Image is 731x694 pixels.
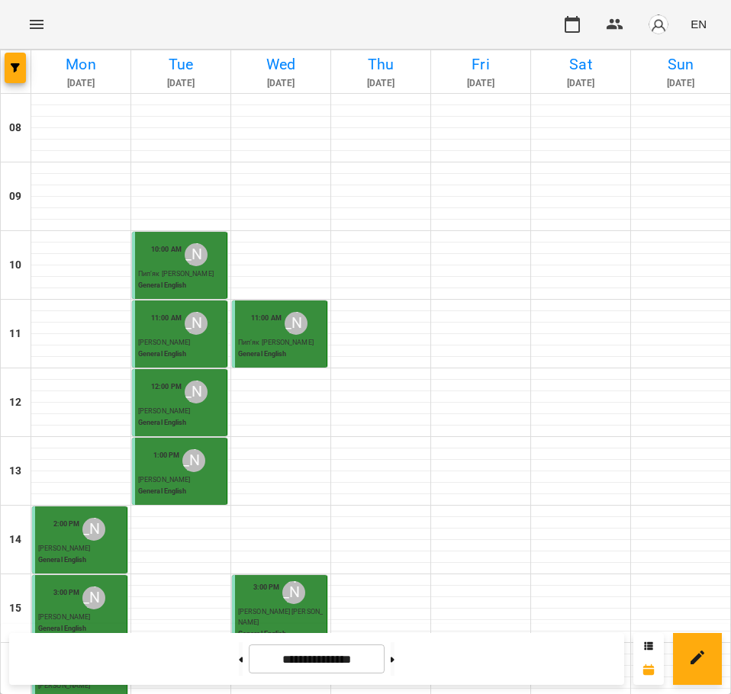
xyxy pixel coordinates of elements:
[134,76,228,91] h6: [DATE]
[34,53,128,76] h6: Mon
[691,16,707,32] span: EN
[333,53,428,76] h6: Thu
[38,613,90,621] span: [PERSON_NAME]
[533,76,628,91] h6: [DATE]
[233,76,328,91] h6: [DATE]
[533,53,628,76] h6: Sat
[285,312,308,335] div: Макарова Яна
[138,349,224,360] p: General English
[153,450,180,461] label: 1:00 PM
[9,463,21,480] h6: 13
[433,76,528,91] h6: [DATE]
[53,519,80,529] label: 2:00 PM
[238,339,314,346] span: Пип’як [PERSON_NAME]
[53,587,80,598] label: 3:00 PM
[333,76,428,91] h6: [DATE]
[282,581,305,604] div: Макарова Яна
[238,349,324,360] p: General English
[9,326,21,342] h6: 11
[9,120,21,137] h6: 08
[138,281,224,291] p: General English
[151,244,182,255] label: 10:00 AM
[185,243,208,266] div: Макарова Яна
[684,10,713,38] button: EN
[151,313,182,323] label: 11:00 AM
[9,257,21,274] h6: 10
[648,14,669,35] img: avatar_s.png
[151,381,182,392] label: 12:00 PM
[238,608,323,626] span: [PERSON_NAME] [PERSON_NAME]
[185,381,208,403] div: Макарова Яна
[38,555,124,566] p: General English
[9,532,21,548] h6: 14
[38,545,90,552] span: [PERSON_NAME]
[9,188,21,205] h6: 09
[9,394,21,411] h6: 12
[253,582,280,593] label: 3:00 PM
[9,600,21,617] h6: 15
[138,476,190,484] span: [PERSON_NAME]
[134,53,228,76] h6: Tue
[633,76,728,91] h6: [DATE]
[82,586,105,609] div: Макарова Яна
[233,53,328,76] h6: Wed
[633,53,728,76] h6: Sun
[138,339,190,346] span: [PERSON_NAME]
[185,312,208,335] div: Макарова Яна
[138,487,224,497] p: General English
[18,6,55,43] button: Menu
[251,313,282,323] label: 11:00 AM
[82,518,105,541] div: Макарова Яна
[138,407,190,415] span: [PERSON_NAME]
[182,449,205,472] div: Макарова Яна
[138,270,214,278] span: Пип’як [PERSON_NAME]
[433,53,528,76] h6: Fri
[34,76,128,91] h6: [DATE]
[138,418,224,429] p: General English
